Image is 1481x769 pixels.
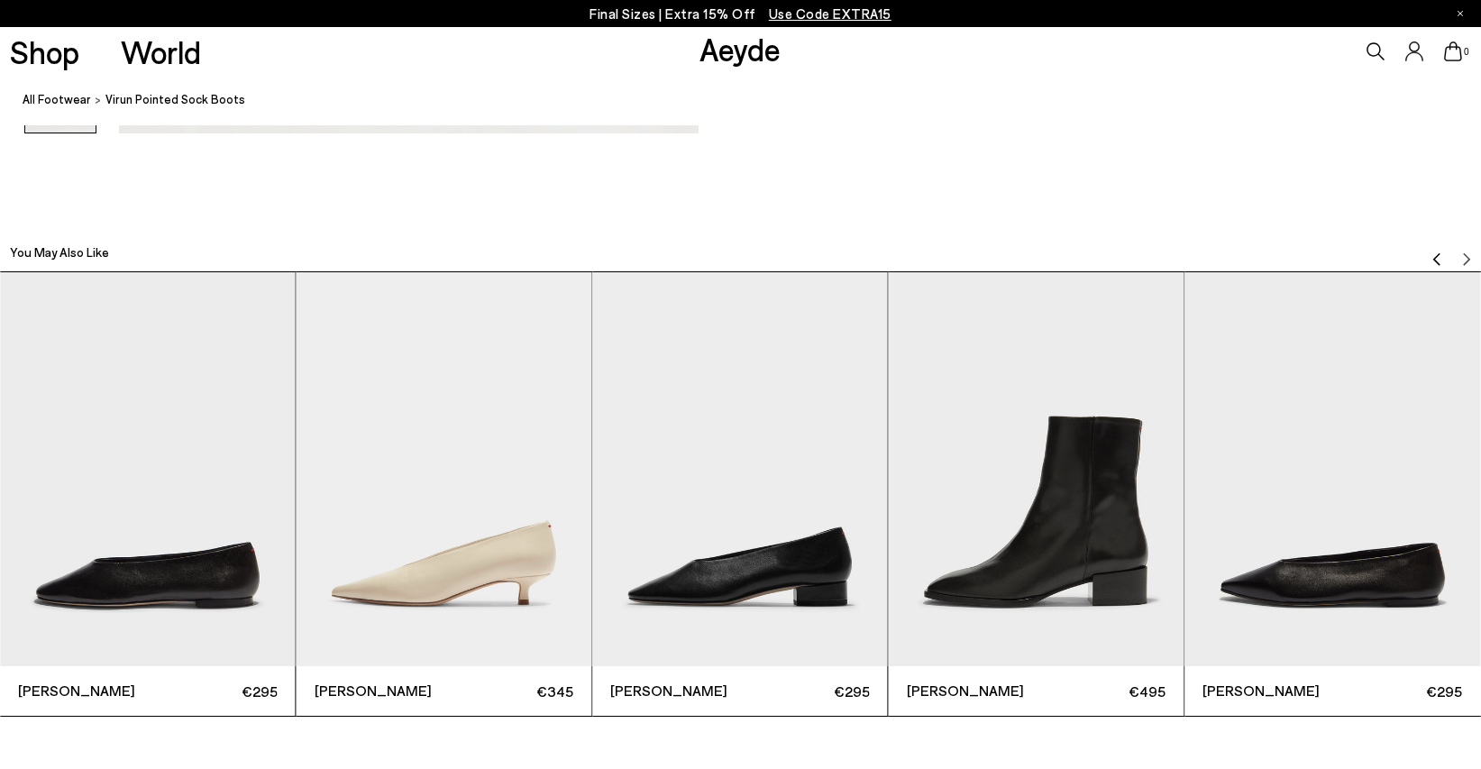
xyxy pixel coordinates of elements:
span: [PERSON_NAME] [18,680,148,701]
div: 5 / 6 [889,271,1185,717]
div: 3 / 6 [297,271,593,717]
img: svg%3E [1430,252,1444,266]
nav: breadcrumb [23,76,1481,125]
img: Delia Low-Heeled Ballet Pumps [592,272,888,666]
a: All Footwear [23,90,91,109]
a: Shop [10,36,79,68]
a: Aeyde [699,30,781,68]
span: €345 [443,680,573,702]
a: [PERSON_NAME] €295 [592,272,888,716]
button: Next slide [1459,239,1474,266]
a: 0 [1444,41,1462,61]
img: Betty Square-Toe Ballet Flats [1184,272,1480,666]
div: 6 / 6 [1184,271,1481,717]
img: svg%3E [1459,252,1474,266]
span: €495 [1037,680,1166,702]
a: [PERSON_NAME] €345 [297,272,592,716]
span: [PERSON_NAME] [1202,680,1332,701]
span: [PERSON_NAME] [315,680,444,701]
p: Final Sizes | Extra 15% Off [590,3,891,25]
a: World [121,36,201,68]
h2: You May Also Like [10,243,109,261]
span: [PERSON_NAME] [907,680,1037,701]
img: Lee Leather Ankle Boots [889,272,1184,666]
div: 4 / 6 [592,271,889,717]
span: €295 [740,680,870,702]
span: 0 [1462,47,1471,57]
button: Previous slide [1430,239,1444,266]
a: [PERSON_NAME] €295 [1184,272,1480,716]
span: [PERSON_NAME] [610,680,740,701]
img: Clara Pointed-Toe Pumps [297,272,592,666]
a: [PERSON_NAME] €495 [889,272,1184,716]
span: €295 [148,680,278,702]
span: Navigate to /collections/ss25-final-sizes [769,5,891,22]
span: Virun Pointed Sock Boots [105,90,245,109]
span: €295 [1332,680,1462,702]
